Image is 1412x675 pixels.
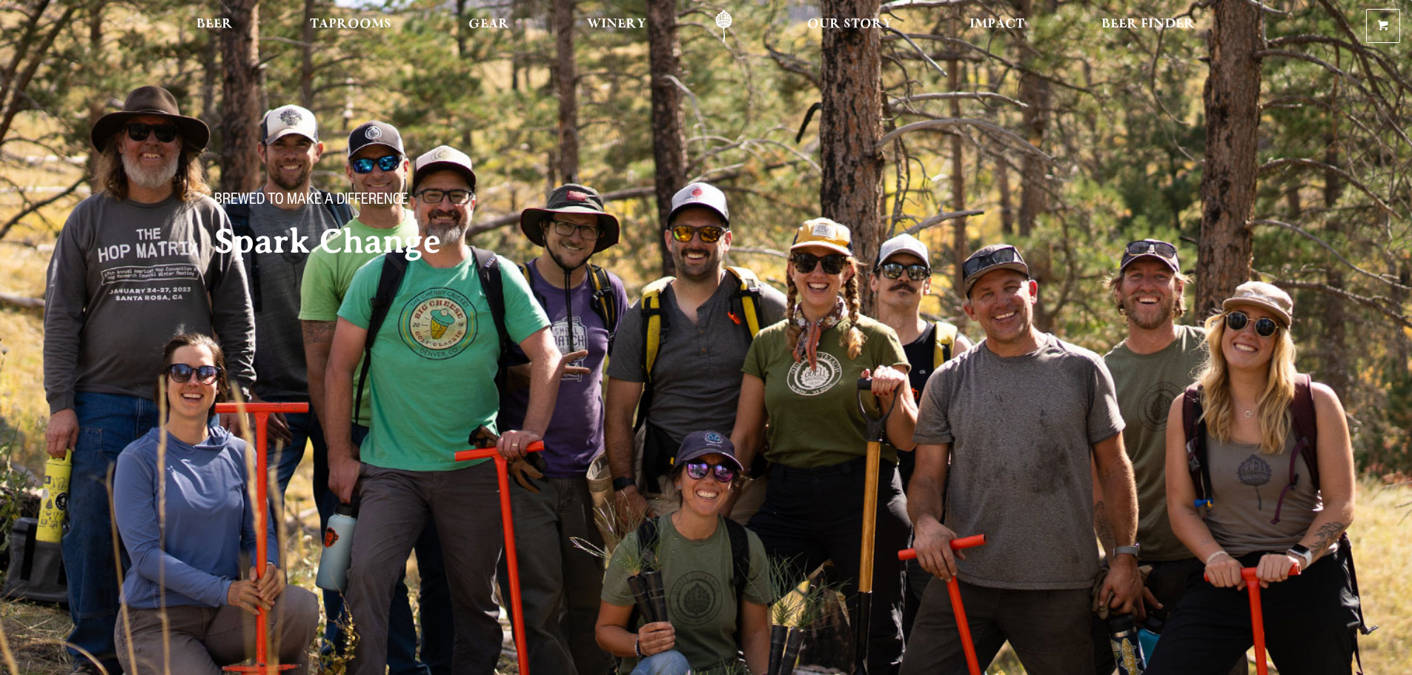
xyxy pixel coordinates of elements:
span: Beer [196,19,233,30]
a: Taprooms [300,10,401,43]
span: Brewed to make a difference [214,192,408,211]
h2: Spark Change [214,223,677,260]
a: Gear [459,10,519,43]
span: Impact [969,19,1024,30]
span: Beer Finder [1101,19,1195,30]
a: Beer [187,10,242,43]
a: Winery [577,10,656,43]
a: Impact [960,10,1034,43]
a: Beer Finder [1092,10,1204,43]
a: Odell Home [696,10,752,43]
span: Taprooms [310,19,391,30]
a: Our Story [798,10,902,43]
span: Our Story [807,19,892,30]
span: Winery [587,19,646,30]
span: Gear [468,19,509,30]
